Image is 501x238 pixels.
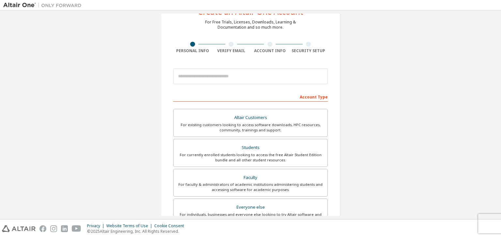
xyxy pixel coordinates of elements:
div: Altair Customers [177,113,324,122]
div: Privacy [87,223,106,229]
div: Cookie Consent [154,223,188,229]
img: altair_logo.svg [2,225,36,232]
div: Everyone else [177,203,324,212]
p: © 2025 Altair Engineering, Inc. All Rights Reserved. [87,229,188,234]
div: For currently enrolled students looking to access the free Altair Student Edition bundle and all ... [177,152,324,163]
img: Altair One [3,2,85,8]
div: Create an Altair One Account [198,8,303,16]
div: For individuals, businesses and everyone else looking to try Altair software and explore our prod... [177,212,324,222]
img: linkedin.svg [61,225,68,232]
div: Account Info [250,48,289,53]
div: Personal Info [173,48,212,53]
img: facebook.svg [39,225,46,232]
div: Website Terms of Use [106,223,154,229]
div: Students [177,143,324,152]
div: For faculty & administrators of academic institutions administering students and accessing softwa... [177,182,324,192]
div: Verify Email [212,48,251,53]
div: Faculty [177,173,324,182]
div: For Free Trials, Licenses, Downloads, Learning & Documentation and so much more. [205,20,296,30]
div: For existing customers looking to access software downloads, HPC resources, community, trainings ... [177,122,324,133]
img: youtube.svg [72,225,81,232]
div: Security Setup [289,48,328,53]
div: Account Type [173,91,328,102]
img: instagram.svg [50,225,57,232]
